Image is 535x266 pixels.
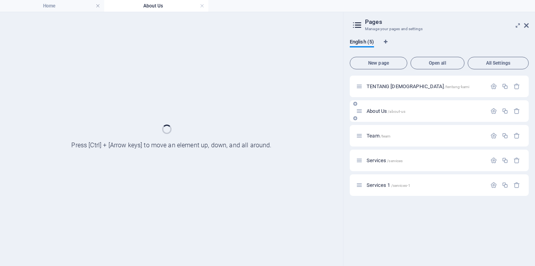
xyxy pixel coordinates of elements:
[490,108,497,114] div: Settings
[502,108,508,114] div: Duplicate
[367,182,410,188] span: Click to open page
[468,57,529,69] button: All Settings
[364,133,486,138] div: Team/team
[365,25,513,33] h3: Manage your pages and settings
[365,18,529,25] h2: Pages
[490,157,497,164] div: Settings
[367,157,403,163] span: Click to open page
[414,61,461,65] span: Open all
[387,159,403,163] span: /services
[353,61,404,65] span: New page
[388,109,405,114] span: /about-us
[490,83,497,90] div: Settings
[502,182,508,188] div: Duplicate
[104,2,208,10] h4: About Us
[364,158,486,163] div: Services/services
[367,83,469,89] span: Click to open page
[513,182,520,188] div: Remove
[513,108,520,114] div: Remove
[364,84,486,89] div: TENTANG [DEMOGRAPHIC_DATA]/tentang-kami
[364,183,486,188] div: Services 1/services-1
[364,109,486,114] div: About Us/about-us
[502,83,508,90] div: Duplicate
[445,85,470,89] span: /tentang-kami
[350,39,529,54] div: Language Tabs
[502,157,508,164] div: Duplicate
[490,132,497,139] div: Settings
[350,57,407,69] button: New page
[391,183,411,188] span: /services-1
[513,132,520,139] div: Remove
[513,157,520,164] div: Remove
[367,108,405,114] span: Click to open page
[471,61,525,65] span: All Settings
[367,133,390,139] span: Click to open page
[513,83,520,90] div: Remove
[380,134,391,138] span: /team
[502,132,508,139] div: Duplicate
[490,182,497,188] div: Settings
[410,57,465,69] button: Open all
[350,37,374,48] span: English (5)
